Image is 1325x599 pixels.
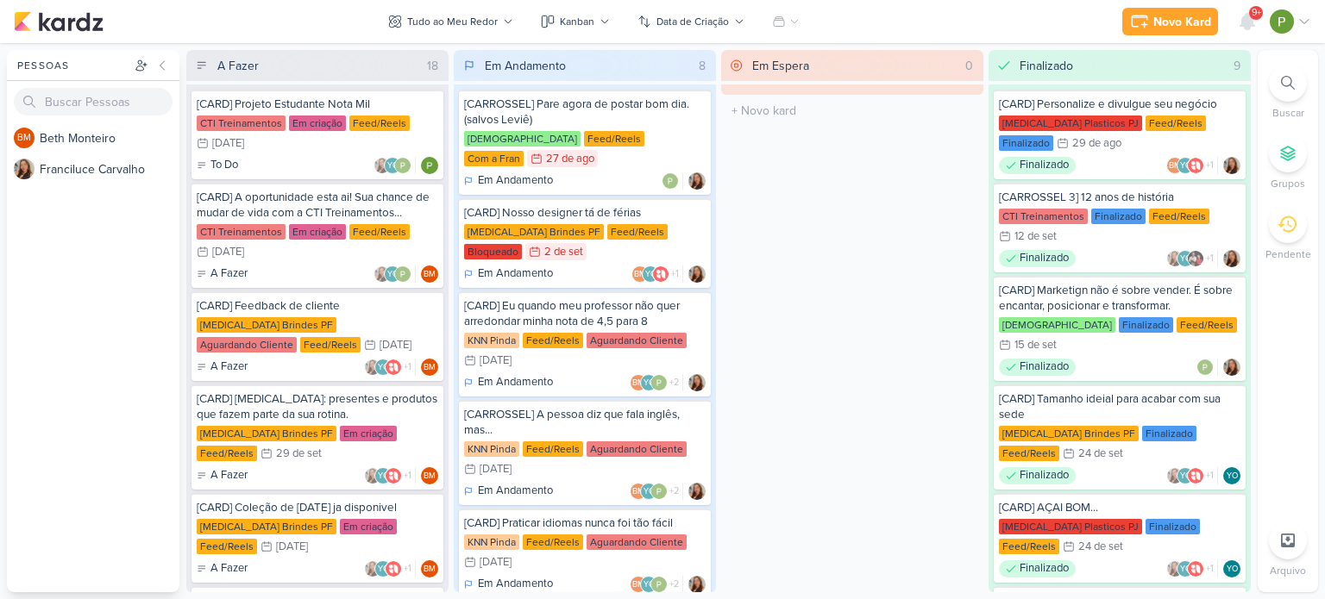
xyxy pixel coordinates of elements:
[464,205,706,221] div: [CARD] Nosso designer tá de férias
[210,265,248,283] p: A Fazer
[999,209,1088,224] div: CTI Treinamentos
[1177,317,1237,333] div: Feed/Reels
[1223,250,1240,267] div: Responsável: Franciluce Carvalho
[1020,250,1069,267] p: Finalizado
[587,333,687,348] div: Aguardando Cliente
[1204,469,1214,483] span: +1
[197,560,248,577] div: A Fazer
[1078,541,1123,552] div: 24 de set
[1020,359,1069,376] p: Finalizado
[478,576,553,593] p: Em Andamento
[1187,157,1204,174] img: Allegra Plásticos e Brindes Personalizados
[197,467,248,484] div: A Fazer
[1204,562,1214,576] span: +1
[197,500,438,515] div: [CARD] Coleção de natal ja disponivel
[197,157,238,174] div: To Do
[1020,157,1069,174] p: Finalizado
[999,560,1076,577] div: Finalizado
[1142,426,1196,441] div: Finalizado
[1014,340,1057,351] div: 15 de set
[340,519,397,534] div: Em criação
[688,265,706,283] div: Responsável: Franciluce Carvalho
[14,88,173,115] input: Buscar Pessoas
[485,57,566,75] div: Em Andamento
[1196,359,1218,376] div: Colaboradores: Paloma Paixão Designer
[544,246,583,258] div: 2 de set
[1223,467,1240,484] div: Responsável: Yasmin Oliveira
[349,115,410,131] div: Feed/Reels
[378,565,389,574] p: YO
[402,562,411,576] span: +1
[464,224,604,240] div: [MEDICAL_DATA] Brindes PF
[14,58,131,73] div: Pessoas
[378,364,389,372] p: YO
[999,391,1240,422] div: [CARD] Tamanho ideial para acabar com sua sede
[1223,157,1240,174] div: Responsável: Franciluce Carvalho
[688,265,706,283] img: Franciluce Carvalho
[197,97,438,112] div: [CARD] Projeto Estudante Nota Mil
[1223,560,1240,577] div: Yasmin Oliveira
[197,539,257,554] div: Feed/Reels
[374,157,391,174] img: Franciluce Carvalho
[212,138,244,149] div: [DATE]
[668,376,679,390] span: +2
[652,265,669,283] img: Allegra Plásticos e Brindes Personalizados
[197,298,438,314] div: [CARD] Feedback de cliente
[1166,157,1218,174] div: Colaboradores: Beth Monteiro, Yasmin Oliveira, Allegra Plásticos e Brindes Personalizados, Paloma...
[464,483,553,500] div: Em Andamento
[1177,250,1194,267] div: Yasmin Oliveira
[464,534,519,550] div: KNN Pinda
[1187,250,1204,267] img: cti direção
[645,271,656,279] p: YO
[276,541,308,552] div: [DATE]
[197,359,248,376] div: A Fazer
[688,576,706,593] div: Responsável: Franciluce Carvalho
[1252,6,1261,20] span: 9+
[394,265,411,283] img: Paloma Paixão Designer
[523,534,583,550] div: Feed/Reels
[999,97,1240,112] div: [CARD] Personalize e divulgue seu negócio
[385,359,402,376] img: Allegra Plásticos e Brindes Personalizados
[197,224,286,240] div: CTI Treinamentos
[421,467,438,484] div: Beth Monteiro
[1119,317,1173,333] div: Finalizado
[1227,57,1247,75] div: 9
[999,446,1059,461] div: Feed/Reels
[289,224,346,240] div: Em criação
[464,515,706,531] div: [CARD] Praticar idiomas nunca foi tão fácil
[289,115,346,131] div: Em criação
[1223,560,1240,577] div: Responsável: Yasmin Oliveira
[197,265,248,283] div: A Fazer
[587,441,687,457] div: Aguardando Cliente
[210,157,238,174] p: To Do
[17,134,31,143] p: BM
[464,172,553,190] div: Em Andamento
[1078,448,1123,459] div: 24 de set
[1227,472,1238,481] p: YO
[394,157,411,174] img: Paloma Paixão Designer
[40,160,179,178] div: F r a n c i l u c e C a r v a l h o
[523,333,583,348] div: Feed/Reels
[464,441,519,457] div: KNN Pinda
[1204,252,1214,265] span: +1
[630,374,683,391] div: Colaboradores: Beth Monteiro, Yasmin Oliveira, Paloma Paixão Designer, knnpinda@gmail.com, financ...
[546,153,594,165] div: 27 de ago
[662,172,683,190] div: Colaboradores: Paloma Paixão Designer
[1153,13,1211,31] div: Novo Kard
[300,337,361,353] div: Feed/Reels
[688,374,706,391] img: Franciluce Carvalho
[668,577,679,591] span: +2
[384,157,401,174] div: Yasmin Oliveira
[1166,250,1184,267] img: Franciluce Carvalho
[1146,519,1200,534] div: Finalizado
[374,157,416,174] div: Colaboradores: Franciluce Carvalho, Yasmin Oliveira, Paloma Paixão Designer
[464,97,706,128] div: [CARROSSEL] Pare agora de postar bom dia. (salvos Leviê)
[1270,9,1294,34] img: Paloma Paixão Designer
[999,467,1076,484] div: Finalizado
[1265,246,1311,262] p: Pendente
[1166,467,1184,484] img: Franciluce Carvalho
[1187,467,1204,484] img: Allegra Plásticos e Brindes Personalizados
[385,560,402,577] img: Allegra Plásticos e Brindes Personalizados
[662,172,679,190] img: Paloma Paixão Designer
[607,224,668,240] div: Feed/Reels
